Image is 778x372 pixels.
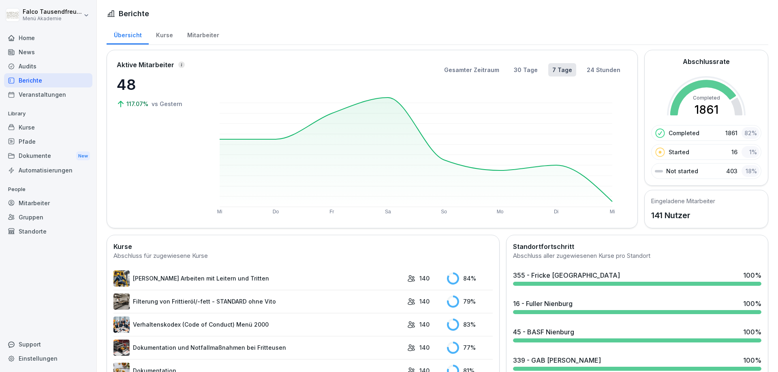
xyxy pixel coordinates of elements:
div: 339 - GAB [PERSON_NAME] [513,355,601,365]
img: hh3kvobgi93e94d22i1c6810.png [113,317,130,333]
div: 100 % [743,299,761,308]
a: Kurse [149,24,180,45]
a: Verhaltenskodex (Code of Conduct) Menü 2000 [113,317,403,333]
a: Einstellungen [4,351,92,366]
img: v7bxruicv7vvt4ltkcopmkzf.png [113,270,130,287]
p: Library [4,107,92,120]
img: lnrteyew03wyeg2dvomajll7.png [113,293,130,310]
button: Gesamter Zeitraum [440,63,503,77]
a: Automatisierungen [4,163,92,177]
a: 16 - Fuller Nienburg100% [510,295,765,317]
div: 84 % [447,272,493,285]
p: People [4,183,92,196]
div: New [76,151,90,161]
a: Dokumentation und Notfallmaßnahmen bei Fritteusen [113,340,403,356]
div: 16 - Fuller Nienburg [513,299,573,308]
p: Not started [666,167,698,175]
text: Mi [217,209,222,215]
div: 82 % [742,127,759,139]
div: 83 % [447,319,493,331]
button: 7 Tage [548,63,576,77]
a: Standorte [4,224,92,238]
p: Completed [669,129,699,137]
h1: Berichte [119,8,149,19]
p: 141 Nutzer [651,209,715,221]
a: Filterung von Frittieröl/-fett - STANDARD ohne Vito [113,293,403,310]
a: Pfade [4,134,92,149]
a: Gruppen [4,210,92,224]
p: vs Gestern [152,100,182,108]
a: Mitarbeiter [180,24,226,45]
p: 16 [731,148,737,156]
h5: Eingeladene Mitarbeiter [651,197,715,205]
a: Mitarbeiter [4,196,92,210]
text: So [441,209,447,215]
div: 18 % [742,165,759,177]
div: Abschluss aller zugewiesenen Kurse pro Standort [513,251,761,261]
text: Mi [610,209,615,215]
p: Started [669,148,689,156]
text: Mo [497,209,504,215]
a: Kurse [4,120,92,134]
div: 100 % [743,327,761,337]
a: Audits [4,59,92,73]
div: Dokumente [4,149,92,164]
button: 24 Stunden [583,63,624,77]
p: 140 [419,320,430,329]
a: News [4,45,92,59]
p: Menü Akademie [23,16,82,21]
a: [PERSON_NAME] Arbeiten mit Leitern und Tritten [113,270,403,287]
a: DokumenteNew [4,149,92,164]
a: Berichte [4,73,92,87]
p: Aktive Mitarbeiter [117,60,174,70]
div: 1 % [742,146,759,158]
div: 79 % [447,295,493,308]
p: 140 [419,343,430,352]
text: Do [273,209,279,215]
p: 140 [419,274,430,283]
a: Übersicht [107,24,149,45]
button: 30 Tage [510,63,542,77]
p: Falco Tausendfreund [23,9,82,15]
h2: Abschlussrate [683,57,730,66]
img: t30obnioake0y3p0okzoia1o.png [113,340,130,356]
div: 355 - Fricke [GEOGRAPHIC_DATA] [513,270,620,280]
h2: Kurse [113,242,493,251]
text: Di [554,209,558,215]
text: Sa [385,209,391,215]
p: 117.07% [126,100,150,108]
p: 403 [726,167,737,175]
p: 48 [117,74,198,96]
p: 1861 [725,129,737,137]
a: Home [4,31,92,45]
div: Support [4,337,92,351]
h2: Standortfortschritt [513,242,761,251]
text: Fr [329,209,334,215]
a: Veranstaltungen [4,87,92,102]
div: 100 % [743,270,761,280]
a: 355 - Fricke [GEOGRAPHIC_DATA]100% [510,267,765,289]
div: 77 % [447,342,493,354]
div: 45 - BASF Nienburg [513,327,574,337]
p: 140 [419,297,430,306]
div: Abschluss für zugewiesene Kurse [113,251,493,261]
div: 100 % [743,355,761,365]
a: 45 - BASF Nienburg100% [510,324,765,346]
